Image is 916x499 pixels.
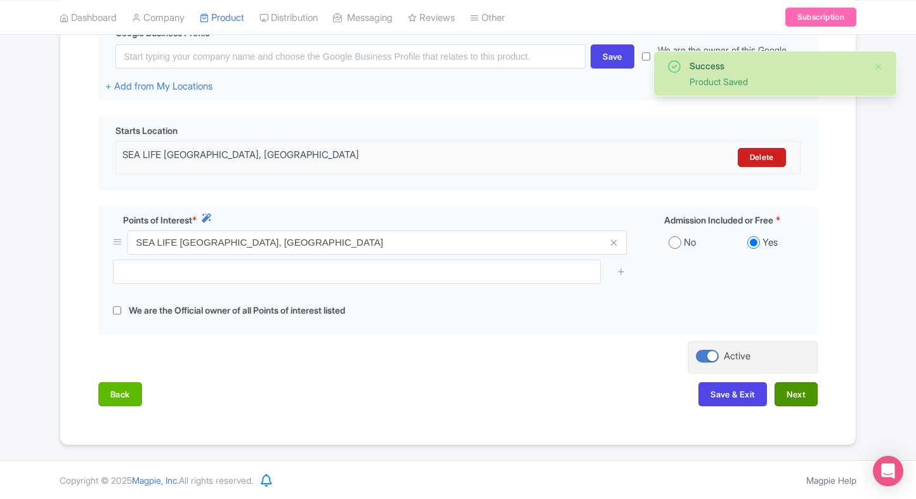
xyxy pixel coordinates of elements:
a: Delete [738,148,786,167]
label: No [684,236,696,250]
div: Active [724,349,750,364]
label: We are the owner of this Google Business Profile [658,43,811,70]
input: Start typing your company name and choose the Google Business Profile that relates to this product. [115,44,586,69]
div: Copyright © 2025 All rights reserved. [52,474,261,487]
a: Subscription [785,8,856,27]
div: Product Saved [690,75,863,88]
span: Starts Location [115,124,178,137]
span: Points of Interest [123,213,192,227]
button: Save & Exit [698,382,767,406]
label: We are the Official owner of all Points of interest listed [129,303,345,318]
a: + Add from My Locations [105,80,213,92]
span: Admission Included or Free [664,213,773,227]
div: SEA LIFE [GEOGRAPHIC_DATA], [GEOGRAPHIC_DATA] [122,148,625,167]
label: Yes [762,236,778,250]
div: Save [591,44,634,69]
span: Magpie, Inc. [132,475,179,486]
button: Next [775,382,818,406]
div: Open Intercom Messenger [873,456,903,486]
div: Success [690,59,863,72]
button: Close [873,59,884,74]
button: Back [98,382,142,406]
a: Magpie Help [806,475,856,486]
